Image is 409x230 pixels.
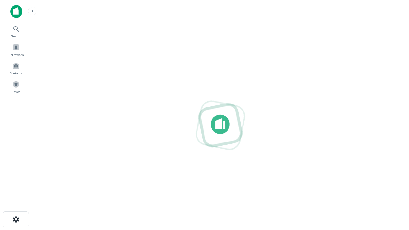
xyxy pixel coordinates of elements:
a: Search [2,23,30,40]
span: Saved [12,89,21,94]
a: Borrowers [2,41,30,58]
img: capitalize-icon.png [10,5,22,18]
a: Saved [2,78,30,96]
span: Borrowers [8,52,24,57]
iframe: Chat Widget [377,179,409,210]
span: Contacts [10,71,22,76]
a: Contacts [2,60,30,77]
span: Search [11,34,21,39]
